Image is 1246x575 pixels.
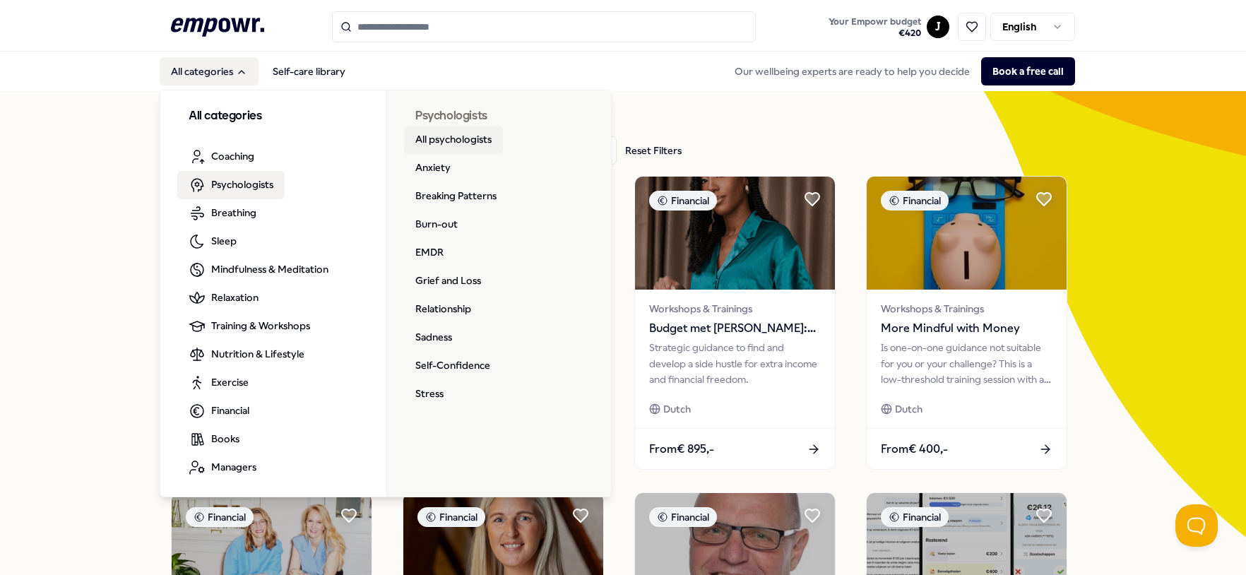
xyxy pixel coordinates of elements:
div: Financial [417,507,485,527]
a: Stress [404,380,455,408]
span: Coaching [211,148,254,164]
span: Workshops & Trainings [881,301,1052,316]
span: Budget met [PERSON_NAME]: Side Hustle Strategie [649,319,821,338]
div: Our wellbeing experts are ready to help you decide [723,57,1075,85]
div: Reset Filters [625,143,682,158]
div: All categories [160,90,612,499]
button: Book a free call [981,57,1075,85]
a: Nutrition & Lifestyle [177,340,316,369]
img: package image [635,177,835,290]
div: Financial [649,507,717,527]
a: package imageFinancialWorkshops & TrainingsMore Mindful with MoneyIs one-on-one guidance not suit... [866,176,1067,470]
span: Training & Workshops [211,318,310,333]
div: Is one-on-one guidance not suitable for you or your challenge? This is a low-threshold training s... [881,340,1052,387]
a: All psychologists [404,126,503,154]
span: Dutch [895,401,922,417]
span: Your Empowr budget [829,16,921,28]
span: Dutch [663,401,691,417]
span: Nutrition & Lifestyle [211,346,304,362]
iframe: Help Scout Beacon - Open [1175,504,1218,547]
a: Breaking Patterns [404,182,508,211]
span: From € 895,- [649,440,714,458]
a: Books [177,425,251,454]
button: All categories [160,57,259,85]
span: Books [211,431,239,446]
a: Managers [177,454,268,482]
a: Training & Workshops [177,312,321,340]
input: Search for products, categories or subcategories [332,11,756,42]
h3: Psychologists [415,107,584,126]
img: package image [867,177,1067,290]
span: Mindfulness & Meditation [211,261,328,277]
a: Burn-out [404,211,469,239]
a: package imageFinancialWorkshops & TrainingsBudget met [PERSON_NAME]: Side Hustle StrategieStrateg... [634,176,836,470]
h3: All categories [189,107,358,126]
span: € 420 [829,28,921,39]
a: Your Empowr budget€420 [823,12,927,42]
a: Anxiety [404,154,462,182]
a: Breathing [177,199,268,227]
a: Grief and Loss [404,267,492,295]
a: Sleep [177,227,248,256]
span: From € 400,- [881,440,948,458]
span: Relaxation [211,290,259,305]
a: Mindfulness & Meditation [177,256,340,284]
button: Your Empowr budget€420 [826,13,924,42]
div: Strategic guidance to find and develop a side hustle for extra income and financial freedom. [649,340,821,387]
button: J [927,16,949,38]
a: Self-care library [261,57,357,85]
nav: Main [160,57,357,85]
span: Exercise [211,374,249,390]
a: Coaching [177,143,266,171]
span: Managers [211,459,256,475]
div: Financial [649,191,717,211]
a: Sadness [404,324,463,352]
a: Relationship [404,295,482,324]
span: More Mindful with Money [881,319,1052,338]
div: Financial [881,507,949,527]
span: Financial [211,403,249,418]
div: Financial [881,191,949,211]
a: Psychologists [177,171,285,199]
a: Exercise [177,369,260,397]
a: Relaxation [177,284,270,312]
a: Self-Confidence [404,352,502,380]
a: Financial [177,397,261,425]
span: Sleep [211,233,237,249]
span: Psychologists [211,177,273,192]
span: Workshops & Trainings [649,301,821,316]
a: EMDR [404,239,455,267]
span: Breathing [211,205,256,220]
div: Financial [186,507,254,527]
